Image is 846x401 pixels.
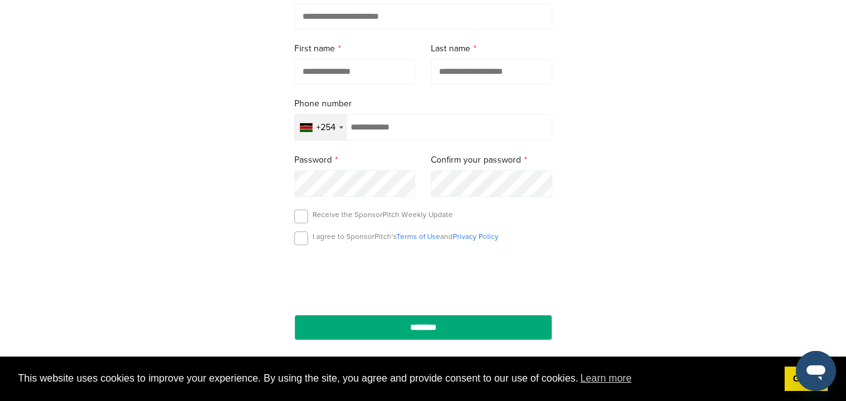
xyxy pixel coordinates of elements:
a: Terms of Use [396,232,440,241]
label: Password [294,153,416,167]
a: dismiss cookie message [785,367,828,392]
label: Confirm your password [431,153,552,167]
a: learn more about cookies [579,369,634,388]
div: Selected country [295,114,347,140]
p: I agree to SponsorPitch’s and [312,231,498,241]
div: +254 [316,123,336,132]
label: Phone number [294,97,552,111]
a: Privacy Policy [453,232,498,241]
iframe: Button to launch messaging window [796,351,836,391]
p: Receive the SponsorPitch Weekly Update [312,210,453,220]
label: Last name [431,42,552,56]
span: This website uses cookies to improve your experience. By using the site, you agree and provide co... [18,369,775,388]
label: First name [294,42,416,56]
iframe: reCAPTCHA [352,260,495,297]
